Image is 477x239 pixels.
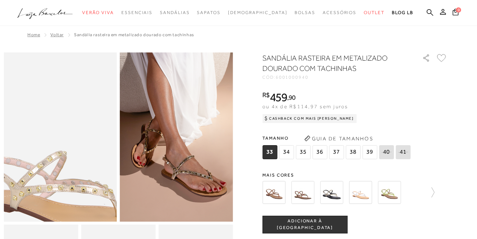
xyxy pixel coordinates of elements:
[262,75,410,79] div: CÓD:
[263,218,347,231] span: ADICIONAR À [GEOGRAPHIC_DATA]
[262,181,285,204] img: SANDÁLIA RASTEIRA EM COURO CARAMELO COM TACHINHAS
[312,145,327,159] span: 36
[296,145,310,159] span: 35
[396,145,410,159] span: 41
[392,10,413,15] span: BLOG LB
[262,92,270,98] i: R$
[160,6,189,20] a: noSubCategoriesText
[364,10,384,15] span: Outlet
[392,6,413,20] a: BLOG LB
[379,145,394,159] span: 40
[120,52,233,222] img: image
[291,181,314,204] img: SANDÁLIA RASTEIRA EM COURO CASTANHO COM TACHINHAS
[27,32,40,37] a: Home
[276,75,309,80] span: 6001000940
[329,145,344,159] span: 37
[362,145,377,159] span: 39
[197,6,220,20] a: noSubCategoriesText
[74,32,194,37] span: SANDÁLIA RASTEIRA EM METALIZADO DOURADO COM TACHINHAS
[450,8,461,18] button: 0
[270,91,287,104] span: 459
[279,145,294,159] span: 34
[197,10,220,15] span: Sapatos
[302,133,376,144] button: Guia de Tamanhos
[262,103,348,109] span: ou 4x de R$114,97 sem juros
[228,6,288,20] a: noSubCategoriesText
[295,10,315,15] span: Bolsas
[349,181,372,204] img: SANDÁLIA RASTEIRA EM COURO PRATA COM TACHINHAS
[289,93,296,101] span: 90
[121,6,152,20] a: noSubCategoriesText
[228,10,288,15] span: [DEMOGRAPHIC_DATA]
[262,216,347,233] button: ADICIONAR À [GEOGRAPHIC_DATA]
[262,133,412,144] span: Tamanho
[262,53,401,74] h1: SANDÁLIA RASTEIRA EM METALIZADO DOURADO COM TACHINHAS
[323,6,356,20] a: noSubCategoriesText
[82,6,114,20] a: noSubCategoriesText
[50,32,64,37] a: Voltar
[262,173,447,177] span: Mais cores
[323,10,356,15] span: Acessórios
[364,6,384,20] a: noSubCategoriesText
[378,181,401,204] img: SANDÁLIA RASTEIRA EM COURO VERDE PERIDOT COM TACHINHAS
[320,181,343,204] img: SANDÁLIA RASTEIRA EM COURO OFF WHITE COM TACHINHAS
[160,10,189,15] span: Sandálias
[346,145,360,159] span: 38
[456,7,461,13] span: 0
[287,94,296,101] i: ,
[295,6,315,20] a: noSubCategoriesText
[262,114,357,123] div: Cashback com Mais [PERSON_NAME]
[82,10,114,15] span: Verão Viva
[262,145,277,159] span: 33
[121,10,152,15] span: Essenciais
